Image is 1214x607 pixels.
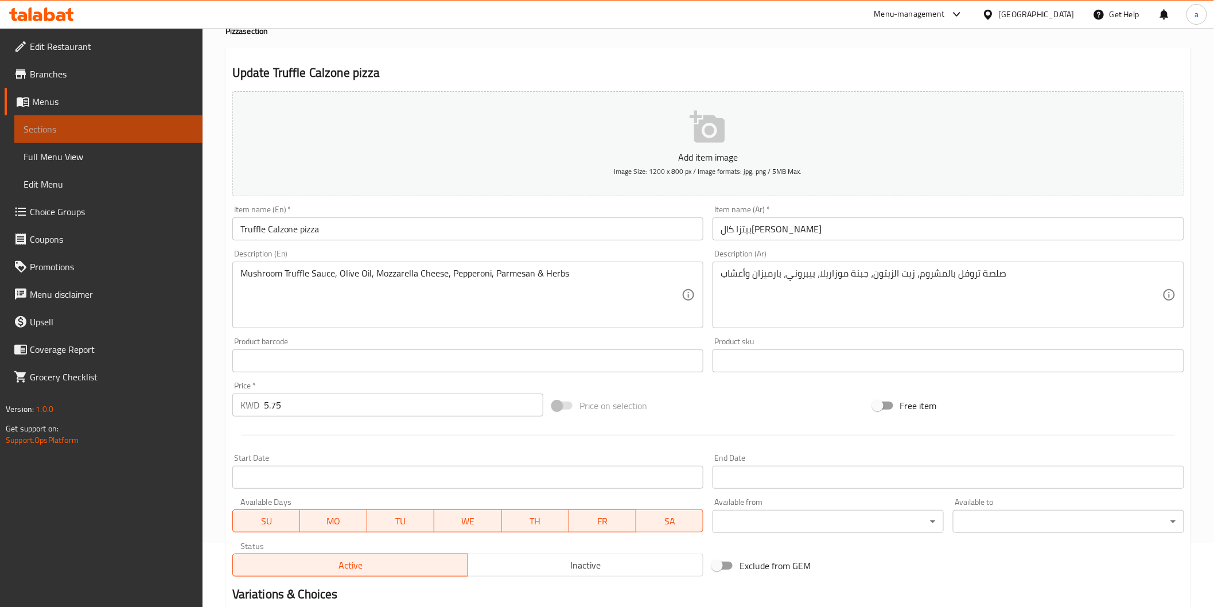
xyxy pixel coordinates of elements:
[5,33,203,60] a: Edit Restaurant
[5,225,203,253] a: Coupons
[5,198,203,225] a: Choice Groups
[367,509,434,532] button: TU
[5,281,203,308] a: Menu disclaimer
[232,349,704,372] input: Please enter product barcode
[24,177,193,191] span: Edit Menu
[14,170,203,198] a: Edit Menu
[5,336,203,363] a: Coverage Report
[30,287,193,301] span: Menu disclaimer
[5,308,203,336] a: Upsell
[473,557,699,574] span: Inactive
[502,509,569,532] button: TH
[6,421,59,436] span: Get support on:
[14,115,203,143] a: Sections
[30,343,193,356] span: Coverage Report
[232,586,1184,603] h2: Variations & Choices
[713,217,1184,240] input: Enter name Ar
[14,143,203,170] a: Full Menu View
[6,433,79,448] a: Support.OpsPlatform
[264,394,543,417] input: Please enter price
[30,232,193,246] span: Coupons
[240,398,259,412] p: KWD
[24,122,193,136] span: Sections
[32,95,193,108] span: Menus
[574,513,632,530] span: FR
[953,510,1184,533] div: ​
[30,315,193,329] span: Upsell
[232,554,468,577] button: Active
[569,509,636,532] button: FR
[36,402,53,417] span: 1.0.0
[439,513,497,530] span: WE
[713,510,944,533] div: ​
[6,402,34,417] span: Version:
[30,40,193,53] span: Edit Restaurant
[5,363,203,391] a: Grocery Checklist
[900,399,937,413] span: Free item
[434,509,501,532] button: WE
[579,399,647,413] span: Price on selection
[5,60,203,88] a: Branches
[468,554,703,577] button: Inactive
[30,205,193,219] span: Choice Groups
[305,513,363,530] span: MO
[300,509,367,532] button: MO
[740,559,811,573] span: Exclude from GEM
[250,150,1166,164] p: Add item image
[614,165,802,178] span: Image Size: 1200 x 800 px / Image formats: jpg, png / 5MB Max.
[30,370,193,384] span: Grocery Checklist
[5,88,203,115] a: Menus
[874,7,945,21] div: Menu-management
[238,513,295,530] span: SU
[232,64,1184,81] h2: Update Truffle Calzone pizza
[507,513,565,530] span: TH
[30,67,193,81] span: Branches
[240,268,682,322] textarea: Mushroom Truffle Sauce, Olive Oil, Mozzarella Cheese, Pepperoni, Parmesan & Herbs
[30,260,193,274] span: Promotions
[5,253,203,281] a: Promotions
[713,349,1184,372] input: Please enter product sku
[636,509,703,532] button: SA
[232,91,1184,196] button: Add item imageImage Size: 1200 x 800 px / Image formats: jpg, png / 5MB Max.
[1194,8,1199,21] span: a
[238,557,464,574] span: Active
[232,509,300,532] button: SU
[999,8,1075,21] div: [GEOGRAPHIC_DATA]
[372,513,430,530] span: TU
[721,268,1162,322] textarea: صلصة تروفل بالمشروم، زيت الزيتون، جبنة موزاريلا، بيبروني، بارميزان وأعشاب
[225,25,1191,37] h4: Pizza section
[641,513,699,530] span: SA
[24,150,193,164] span: Full Menu View
[232,217,704,240] input: Enter name En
